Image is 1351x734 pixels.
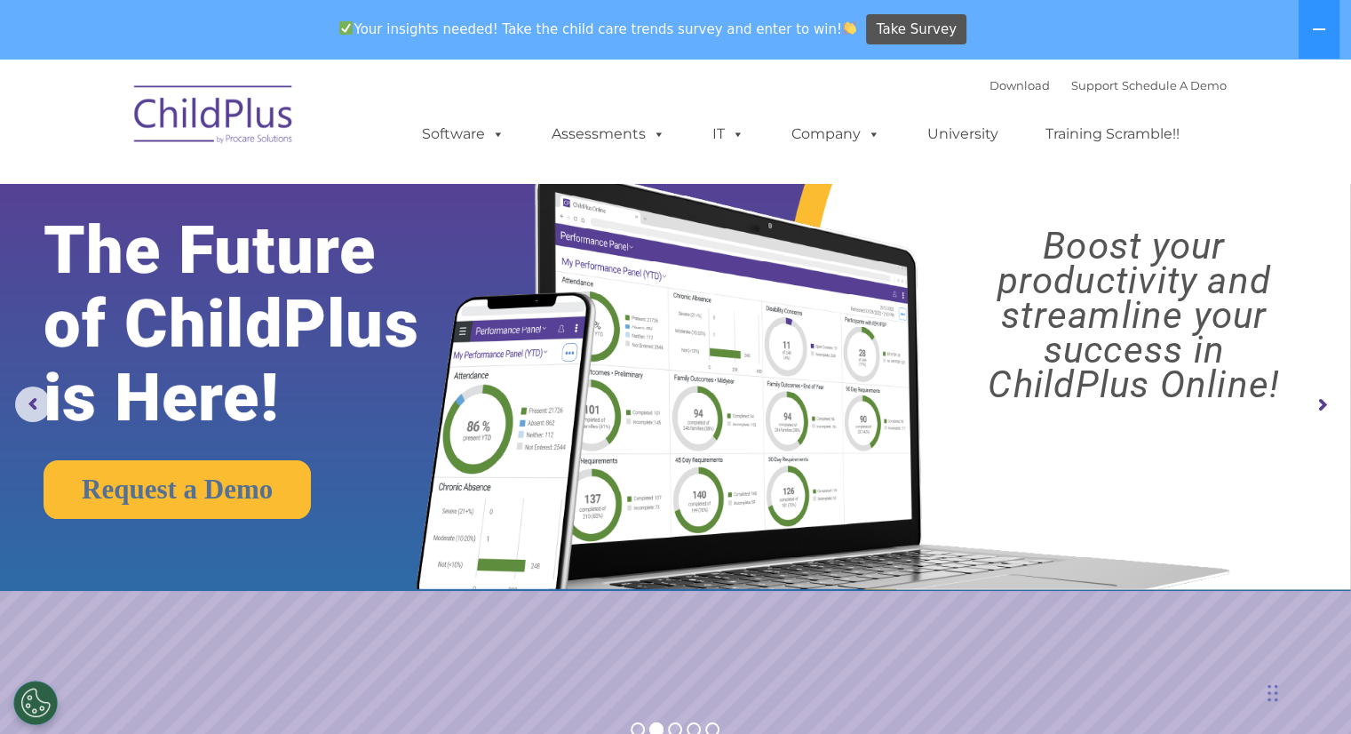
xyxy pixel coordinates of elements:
a: Download [989,78,1050,92]
a: Software [404,116,522,152]
span: Take Survey [877,14,957,45]
a: Request a Demo [44,460,311,519]
a: University [910,116,1016,152]
a: Support [1071,78,1118,92]
span: Last name [247,117,301,131]
span: Your insights needed! Take the child care trends survey and enter to win! [332,12,864,46]
font: | [989,78,1227,92]
span: Phone number [247,190,322,203]
a: Schedule A Demo [1122,78,1227,92]
img: 👏 [843,21,856,35]
a: Training Scramble!! [1028,116,1197,152]
a: Assessments [534,116,683,152]
iframe: Chat Widget [1262,649,1351,734]
img: ChildPlus by Procare Solutions [125,73,303,162]
a: Company [774,116,898,152]
a: IT [695,116,762,152]
img: ✅ [339,21,353,35]
a: Take Survey [866,14,966,45]
rs-layer: Boost your productivity and streamline your success in ChildPlus Online! [934,228,1334,402]
rs-layer: The Future of ChildPlus is Here! [44,213,475,435]
button: Cookies Settings [13,681,58,725]
div: Drag [1268,666,1278,720]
